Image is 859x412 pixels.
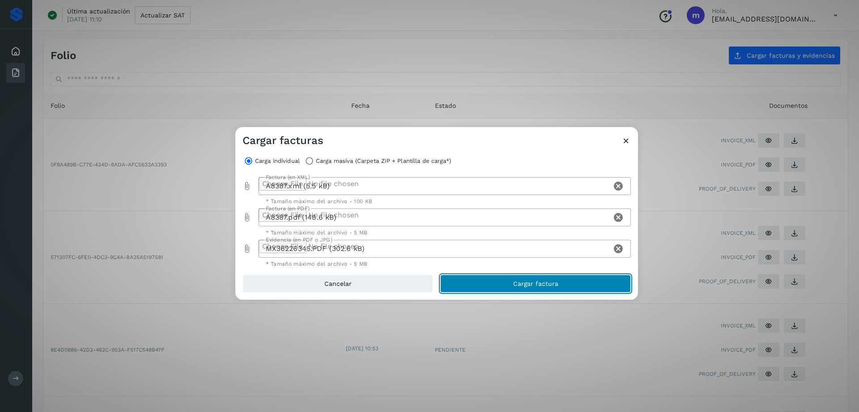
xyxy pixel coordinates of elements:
label: Carga individual [255,155,300,167]
i: Factura (en XML) prepended action [242,182,251,191]
label: Carga masiva (Carpeta ZIP + Plantilla de carga*) [316,155,451,167]
i: Evidencia (en PDF o JPG) prepended action [242,244,251,253]
div: A8387.xml (5.5 kB) [259,177,612,195]
button: Cancelar [242,275,433,293]
div: * Tamaño máximo del archivo - 5 MB [266,261,624,267]
h3: Cargar facturas [242,134,323,147]
span: Cargar factura [513,280,558,287]
i: Clear Factura (en XML) [613,181,624,191]
i: Factura (en PDF) prepended action [242,213,251,222]
i: Clear Factura (en PDF) [613,212,624,223]
button: Cargar factura [440,275,631,293]
div: A8387.pdf (148.6 kB) [259,208,612,226]
span: Cancelar [324,280,352,287]
div: * Tamaño máximo del archivo - 5 MB [266,230,624,235]
div: * Tamaño máximo del archivo - 100 KB [266,199,624,204]
i: Clear Evidencia (en PDF o JPG) [613,243,624,254]
div: MX36226345.PDF (302.6 kB) [259,240,612,258]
